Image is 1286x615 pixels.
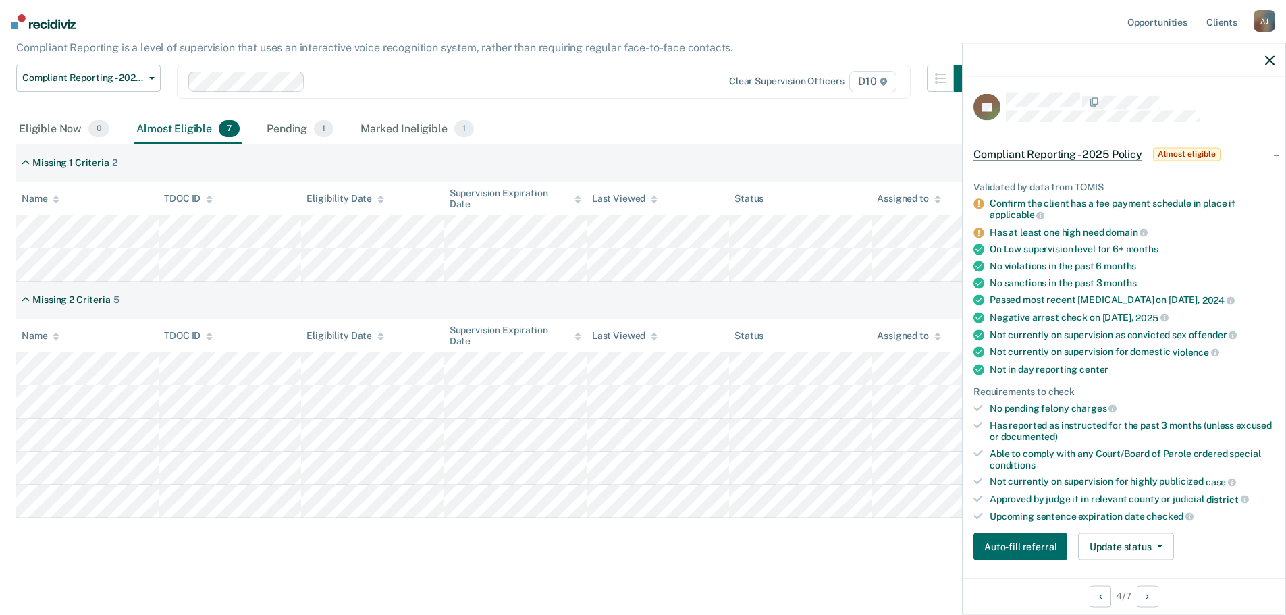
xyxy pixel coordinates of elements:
[1254,10,1275,32] div: A J
[990,329,1275,341] div: Not currently on supervision as convicted sex
[219,120,240,138] span: 7
[1206,493,1249,504] span: district
[164,330,213,342] div: TDOC ID
[990,448,1275,471] div: Able to comply with any Court/Board of Parole ordered special
[16,115,112,144] div: Eligible Now
[306,193,384,205] div: Eligibility Date
[963,578,1285,614] div: 4 / 7
[592,330,658,342] div: Last Viewed
[990,244,1275,255] div: On Low supervision level for 6+
[990,198,1275,221] div: Confirm the client has a fee payment schedule in place if applicable
[358,115,477,144] div: Marked Ineligible
[877,330,940,342] div: Assigned to
[973,147,1142,161] span: Compliant Reporting - 2025 Policy
[16,41,733,54] p: Compliant Reporting is a level of supervision that uses an interactive voice recognition system, ...
[164,193,213,205] div: TDOC ID
[990,510,1275,523] div: Upcoming sentence expiration date
[314,120,333,138] span: 1
[849,71,896,92] span: D10
[454,120,474,138] span: 1
[88,120,109,138] span: 0
[877,193,940,205] div: Assigned to
[1071,403,1117,414] span: charges
[973,181,1275,192] div: Validated by data from TOMIS
[963,132,1285,176] div: Compliant Reporting - 2025 PolicyAlmost eligible
[22,330,59,342] div: Name
[1173,347,1219,358] span: violence
[264,115,336,144] div: Pending
[134,115,242,144] div: Almost Eligible
[990,261,1275,272] div: No violations in the past 6
[990,420,1275,443] div: Has reported as instructed for the past 3 months (unless excused or
[973,533,1073,560] a: Navigate to form link
[1126,244,1158,255] span: months
[1079,363,1108,374] span: center
[112,157,117,169] div: 2
[1146,511,1194,522] span: checked
[990,294,1275,306] div: Passed most recent [MEDICAL_DATA] on [DATE],
[990,346,1275,358] div: Not currently on supervision for domestic
[1104,277,1136,288] span: months
[22,72,144,84] span: Compliant Reporting - 2025 Policy
[734,330,763,342] div: Status
[1104,261,1136,271] span: months
[973,533,1067,560] button: Auto-fill referral
[990,459,1036,470] span: conditions
[1001,431,1058,442] span: documented)
[32,294,110,306] div: Missing 2 Criteria
[450,325,581,348] div: Supervision Expiration Date
[729,76,844,87] div: Clear supervision officers
[11,14,76,29] img: Recidiviz
[990,476,1275,488] div: Not currently on supervision for highly publicized
[1153,147,1221,161] span: Almost eligible
[1206,477,1236,487] span: case
[1202,295,1235,306] span: 2024
[22,193,59,205] div: Name
[734,193,763,205] div: Status
[1078,533,1173,560] button: Update status
[306,330,384,342] div: Eligibility Date
[450,188,581,211] div: Supervision Expiration Date
[1090,585,1111,607] button: Previous Opportunity
[1137,585,1158,607] button: Next Opportunity
[1135,312,1168,323] span: 2025
[113,294,119,306] div: 5
[990,363,1275,375] div: Not in day reporting
[592,193,658,205] div: Last Viewed
[990,226,1275,238] div: Has at least one high need domain
[990,312,1275,324] div: Negative arrest check on [DATE],
[990,402,1275,415] div: No pending felony
[1189,329,1237,340] span: offender
[32,157,109,169] div: Missing 1 Criteria
[973,385,1275,397] div: Requirements to check
[990,493,1275,506] div: Approved by judge if in relevant county or judicial
[990,277,1275,289] div: No sanctions in the past 3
